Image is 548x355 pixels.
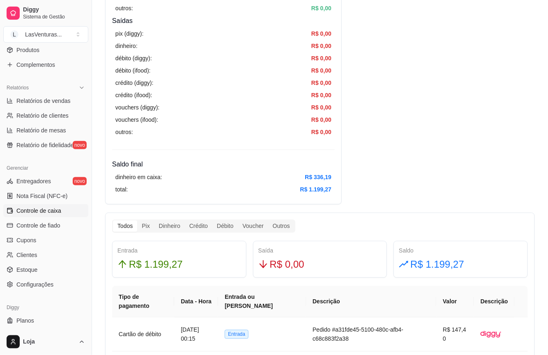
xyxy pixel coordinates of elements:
div: Diggy [3,301,88,314]
span: rise [399,259,409,269]
article: R$ 0,00 [311,127,332,137]
article: R$ 0,00 [311,4,332,13]
div: Entrada [117,246,241,255]
div: Gerenciar [3,162,88,175]
article: R$ 1.199,27 [300,185,332,194]
span: Nota Fiscal (NFC-e) [16,192,67,200]
article: dinheiro: [115,41,138,50]
h4: Saldo final [112,160,335,170]
span: Diggy [23,6,85,14]
article: R$ 0,00 [311,91,332,100]
span: Estoque [16,266,37,274]
div: Pix [137,221,154,232]
span: Configurações [16,280,53,289]
article: vouchers (ifood): [115,115,158,124]
article: Cartão de débito [119,330,168,339]
article: R$ 0,00 [311,78,332,87]
a: Controle de caixa [3,204,88,217]
a: Clientes [3,248,88,262]
article: R$ 0,00 [311,115,332,124]
button: Select a team [3,26,88,43]
th: Valor [436,286,474,318]
th: Entrada ou [PERSON_NAME] [218,286,306,318]
span: R$ 1.199,27 [410,257,464,273]
span: L [10,30,18,39]
a: Relatório de mesas [3,124,88,137]
article: R$ 0,00 [311,29,332,38]
div: Todos [113,221,137,232]
article: crédito (diggy): [115,78,154,87]
button: Loja [3,332,88,352]
a: Relatório de clientes [3,109,88,122]
span: Relatórios [7,84,29,91]
div: Outros [268,221,295,232]
a: Planos [3,314,88,327]
span: Relatório de fidelidade [16,141,74,149]
img: diggy [481,324,501,345]
h4: Saídas [112,16,335,26]
span: Sistema de Gestão [23,14,85,20]
article: débito (ifood): [115,66,151,75]
a: Produtos [3,43,88,57]
span: Produtos [16,46,39,54]
span: Cupons [16,236,36,244]
article: R$ 0,00 [311,41,332,50]
article: outros: [115,4,133,13]
th: Data - Hora [174,286,218,318]
span: Relatórios de vendas [16,97,71,105]
span: Loja [23,338,75,346]
span: R$ 0,00 [270,257,304,273]
article: débito (diggy): [115,54,152,63]
article: R$ 0,00 [311,66,332,75]
span: arrow-down [258,259,268,269]
div: Saldo [399,246,523,255]
article: crédito (ifood): [115,91,152,100]
a: Estoque [3,263,88,276]
span: Entrada [225,330,249,339]
article: R$ 0,00 [311,103,332,112]
span: Relatório de mesas [16,126,66,134]
div: LasVenturas ... [25,30,62,39]
article: R$ 336,19 [305,173,332,182]
a: Configurações [3,278,88,291]
span: Planos [16,316,34,325]
span: Controle de caixa [16,207,61,215]
a: Entregadoresnovo [3,175,88,188]
span: Entregadores [16,177,51,185]
span: Controle de fiado [16,221,60,230]
article: [DATE] 00:15 [181,325,212,344]
article: pix (diggy): [115,29,143,38]
th: Descrição [306,286,436,318]
div: Voucher [238,221,268,232]
a: Complementos [3,58,88,71]
div: Crédito [185,221,212,232]
th: Tipo de pagamento [112,286,174,318]
div: Saída [258,246,382,255]
article: dinheiro em caixa: [115,173,162,182]
a: Controle de fiado [3,219,88,232]
div: Débito [212,221,238,232]
a: Nota Fiscal (NFC-e) [3,189,88,203]
td: Pedido #a31fde45-5100-480c-afb4-c68c883f2a38 [306,318,436,352]
span: Relatório de clientes [16,112,69,120]
article: total: [115,185,128,194]
a: Relatórios de vendas [3,94,88,107]
article: R$ 147,40 [443,325,467,344]
a: Cupons [3,234,88,247]
div: Dinheiro [154,221,185,232]
span: Complementos [16,61,55,69]
article: outros: [115,127,133,137]
span: Clientes [16,251,37,259]
a: DiggySistema de Gestão [3,3,88,23]
article: vouchers (diggy): [115,103,159,112]
a: Relatório de fidelidadenovo [3,139,88,152]
span: arrow-up [117,259,127,269]
span: R$ 1.199,27 [129,257,183,273]
article: R$ 0,00 [311,54,332,63]
th: Descrição [474,286,515,318]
